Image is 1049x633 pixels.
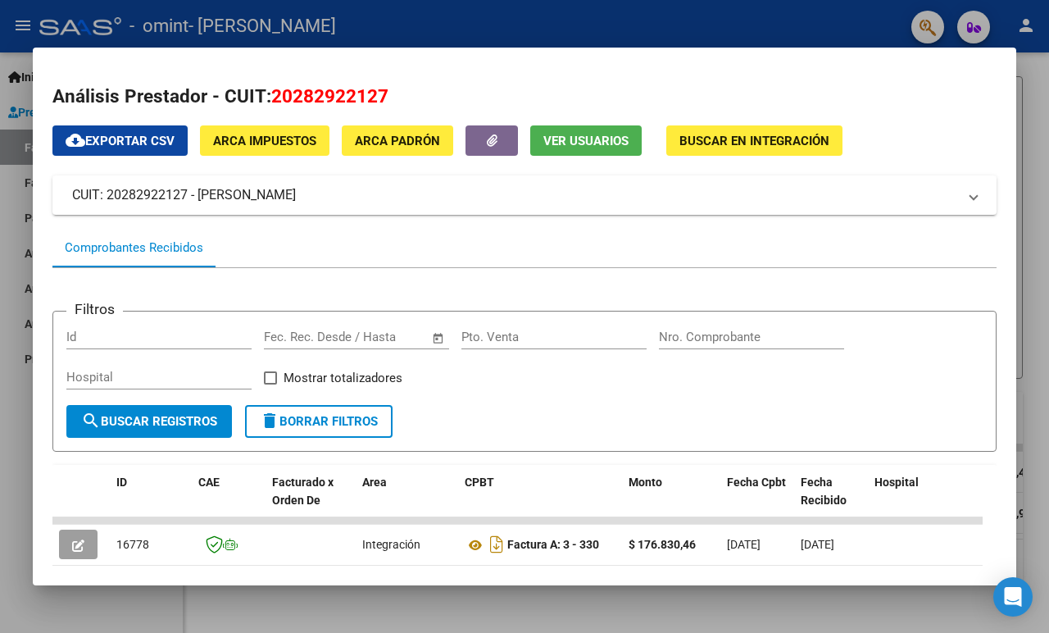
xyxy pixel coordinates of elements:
[794,465,868,537] datatable-header-cell: Fecha Recibido
[260,411,279,430] mat-icon: delete
[272,476,334,508] span: Facturado x Orden De
[727,538,761,551] span: [DATE]
[266,465,356,537] datatable-header-cell: Facturado x Orden De
[530,125,642,156] button: Ver Usuarios
[66,130,85,150] mat-icon: cloud_download
[81,414,217,429] span: Buscar Registros
[458,465,622,537] datatable-header-cell: CPBT
[507,539,599,552] strong: Factura A: 3 - 330
[52,125,188,156] button: Exportar CSV
[801,476,847,508] span: Fecha Recibido
[66,298,123,320] h3: Filtros
[874,476,919,489] span: Hospital
[345,330,425,344] input: Fecha fin
[465,476,494,489] span: CPBT
[868,465,991,537] datatable-header-cell: Hospital
[629,476,662,489] span: Monto
[629,538,696,551] strong: $ 176.830,46
[192,465,266,537] datatable-header-cell: CAE
[72,185,957,205] mat-panel-title: CUIT: 20282922127 - [PERSON_NAME]
[993,577,1033,617] div: Open Intercom Messenger
[198,476,220,489] span: CAE
[245,405,393,438] button: Borrar Filtros
[543,134,629,148] span: Ver Usuarios
[213,134,316,148] span: ARCA Impuestos
[355,134,440,148] span: ARCA Padrón
[52,175,997,215] mat-expansion-panel-header: CUIT: 20282922127 - [PERSON_NAME]
[362,476,387,489] span: Area
[52,83,997,111] h2: Análisis Prestador - CUIT:
[342,125,453,156] button: ARCA Padrón
[727,476,786,489] span: Fecha Cpbt
[65,239,203,257] div: Comprobantes Recibidos
[110,465,192,537] datatable-header-cell: ID
[66,405,232,438] button: Buscar Registros
[801,538,834,551] span: [DATE]
[429,329,448,348] button: Open calendar
[679,134,829,148] span: Buscar en Integración
[271,85,388,107] span: 20282922127
[284,368,402,388] span: Mostrar totalizadores
[66,134,175,148] span: Exportar CSV
[264,330,330,344] input: Fecha inicio
[486,531,507,558] i: Descargar documento
[116,538,149,551] span: 16778
[362,538,420,551] span: Integración
[720,465,794,537] datatable-header-cell: Fecha Cpbt
[81,411,101,430] mat-icon: search
[356,465,458,537] datatable-header-cell: Area
[200,125,329,156] button: ARCA Impuestos
[622,465,720,537] datatable-header-cell: Monto
[666,125,842,156] button: Buscar en Integración
[260,414,378,429] span: Borrar Filtros
[116,476,127,489] span: ID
